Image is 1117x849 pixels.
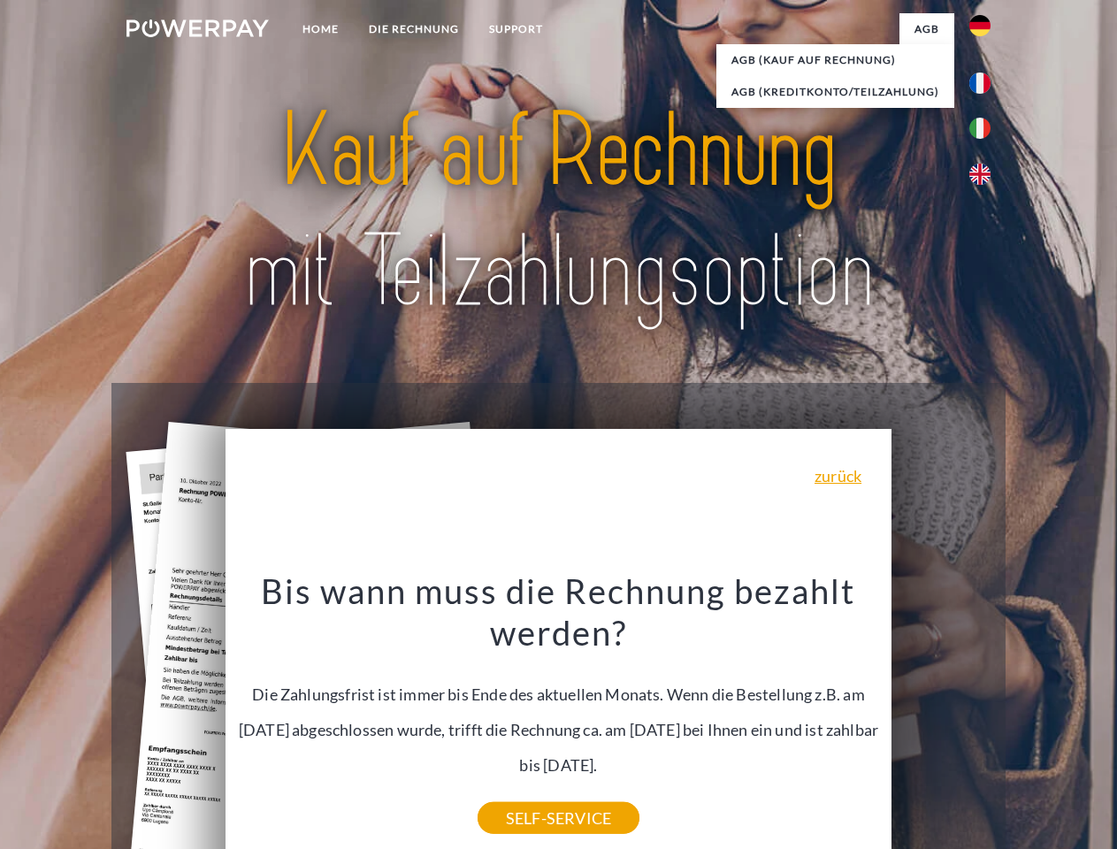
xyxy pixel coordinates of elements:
[969,118,991,139] img: it
[716,44,954,76] a: AGB (Kauf auf Rechnung)
[354,13,474,45] a: DIE RECHNUNG
[969,73,991,94] img: fr
[236,570,882,818] div: Die Zahlungsfrist ist immer bis Ende des aktuellen Monats. Wenn die Bestellung z.B. am [DATE] abg...
[478,802,639,834] a: SELF-SERVICE
[126,19,269,37] img: logo-powerpay-white.svg
[969,15,991,36] img: de
[474,13,558,45] a: SUPPORT
[169,85,948,339] img: title-powerpay_de.svg
[716,76,954,108] a: AGB (Kreditkonto/Teilzahlung)
[899,13,954,45] a: agb
[287,13,354,45] a: Home
[236,570,882,654] h3: Bis wann muss die Rechnung bezahlt werden?
[815,468,861,484] a: zurück
[969,164,991,185] img: en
